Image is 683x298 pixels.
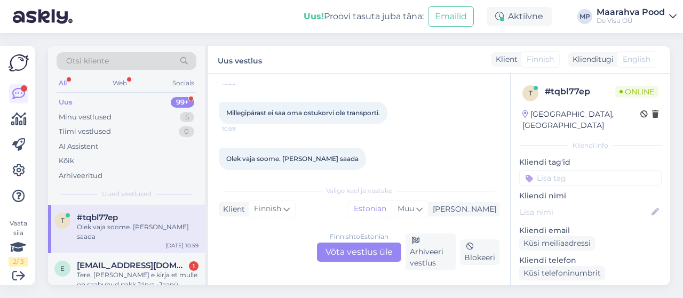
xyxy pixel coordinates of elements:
div: Küsi telefoninumbrit [519,266,605,280]
span: Millegipärast ei saa oma ostukorvi ole transporti. [226,109,380,117]
div: Finnish to Estonian [330,232,388,241]
div: 0 [179,126,194,137]
span: ene701@hot.ee [77,261,188,270]
span: English [623,54,650,65]
p: Kliendi email [519,225,662,236]
div: Socials [170,76,196,90]
img: Askly Logo [9,54,29,71]
div: Klient [491,54,518,65]
div: Võta vestlus üle [317,243,401,262]
p: Kliendi tag'id [519,157,662,168]
p: Kliendi telefon [519,255,662,266]
div: Klient [219,204,245,215]
div: Estonian [348,201,392,217]
label: Uus vestlus [218,52,262,67]
input: Lisa tag [519,170,662,186]
a: Maarahva PoodDe Visu OÜ [597,8,677,25]
div: 1 [189,261,198,271]
span: #tqbl77ep [77,213,118,222]
span: e [60,264,65,272]
div: Arhiveeritud [59,171,102,181]
div: [GEOGRAPHIC_DATA], [GEOGRAPHIC_DATA] [522,109,640,131]
span: Finnish [527,54,554,65]
span: Otsi kliente [66,55,109,67]
div: Aktiivne [487,7,552,26]
div: Vaata siia [9,219,28,267]
div: Olek vaja soome. [PERSON_NAME] saada [77,222,198,241]
span: Olek vaja soome. [PERSON_NAME] saada [226,155,359,163]
div: AI Assistent [59,141,98,152]
div: De Visu OÜ [597,17,665,25]
b: Uus! [304,11,324,21]
span: Muu [398,204,414,213]
div: [PERSON_NAME] [428,204,496,215]
div: Kliendi info [519,141,662,150]
div: [DATE] 10:59 [165,241,198,249]
div: Blokeeri [460,239,499,265]
div: Kõik [59,156,74,166]
div: # tqbl77ep [545,85,615,98]
div: 2 / 3 [9,257,28,267]
span: t [529,89,533,97]
span: 10:59 [222,125,262,133]
div: 99+ [171,97,194,108]
div: Tere, [PERSON_NAME] e kirja et mulle on saabubud pakk Järva.-Jaanü [PERSON_NAME] [PERSON_NAME] pa... [77,270,198,289]
div: Klienditugi [568,54,614,65]
div: Küsi meiliaadressi [519,236,595,251]
div: Web [110,76,129,90]
div: Minu vestlused [59,112,112,123]
div: Uus [59,97,73,108]
p: Klienditeekond [519,285,662,296]
div: All [57,76,69,90]
div: Proovi tasuta juba täna: [304,10,424,23]
button: Emailid [428,6,474,27]
div: 5 [180,112,194,123]
div: Tiimi vestlused [59,126,111,137]
span: t [61,216,65,224]
p: Kliendi nimi [519,190,662,202]
div: MP [577,9,592,24]
div: Maarahva Pood [597,8,665,17]
div: Arhiveeri vestlus [406,233,456,270]
div: Valige keel ja vastake [219,186,499,196]
input: Lisa nimi [520,206,649,218]
span: Uued vestlused [102,189,152,199]
span: Finnish [254,203,281,215]
span: Online [615,86,658,98]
